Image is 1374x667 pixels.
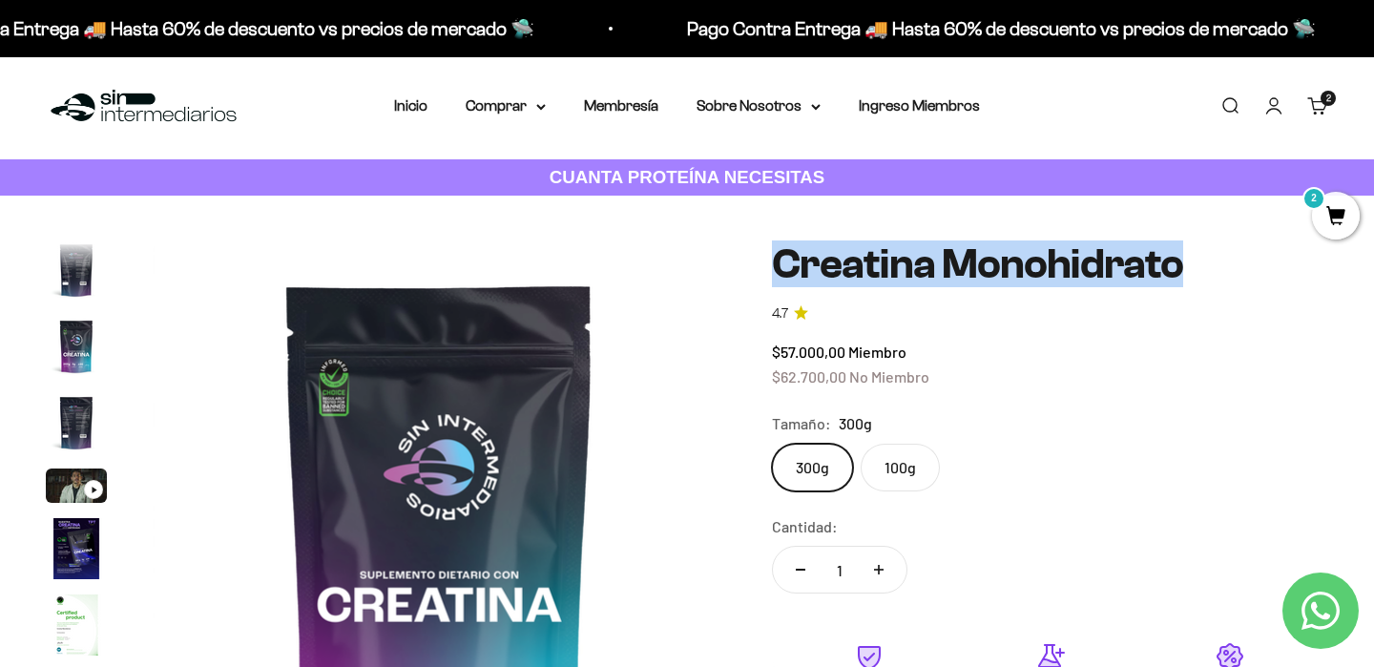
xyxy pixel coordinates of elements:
span: 4.7 [772,303,788,324]
summary: Comprar [466,94,546,118]
label: Cantidad: [772,514,838,539]
a: 2 [1312,207,1360,228]
img: Creatina Monohidrato [46,240,107,301]
button: Ir al artículo 7 [46,594,107,661]
button: Ir al artículo 5 [46,469,107,509]
a: 4.74.7 de 5.0 estrellas [772,303,1328,324]
button: Aumentar cantidad [851,547,906,593]
legend: Tamaño: [772,411,831,436]
span: No Miembro [849,367,929,386]
button: Reducir cantidad [773,547,828,593]
a: Inicio [394,97,427,114]
a: Ingreso Miembros [859,97,980,114]
button: Ir al artículo 6 [46,518,107,585]
a: Membresía [584,97,658,114]
summary: Sobre Nosotros [697,94,821,118]
img: Creatina Monohidrato [46,594,107,656]
span: Miembro [848,343,906,361]
span: $62.700,00 [772,367,846,386]
button: Ir al artículo 2 [46,240,107,306]
span: 300g [839,411,872,436]
button: Ir al artículo 3 [46,316,107,383]
img: Creatina Monohidrato [46,392,107,453]
mark: 2 [1302,187,1325,210]
h1: Creatina Monohidrato [772,241,1328,287]
span: $57.000,00 [772,343,845,361]
button: Ir al artículo 4 [46,392,107,459]
img: Creatina Monohidrato [46,316,107,377]
strong: CUANTA PROTEÍNA NECESITAS [550,167,825,187]
span: 2 [1326,94,1331,103]
img: Creatina Monohidrato [46,518,107,579]
p: Pago Contra Entrega 🚚 Hasta 60% de descuento vs precios de mercado 🛸 [684,13,1313,44]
